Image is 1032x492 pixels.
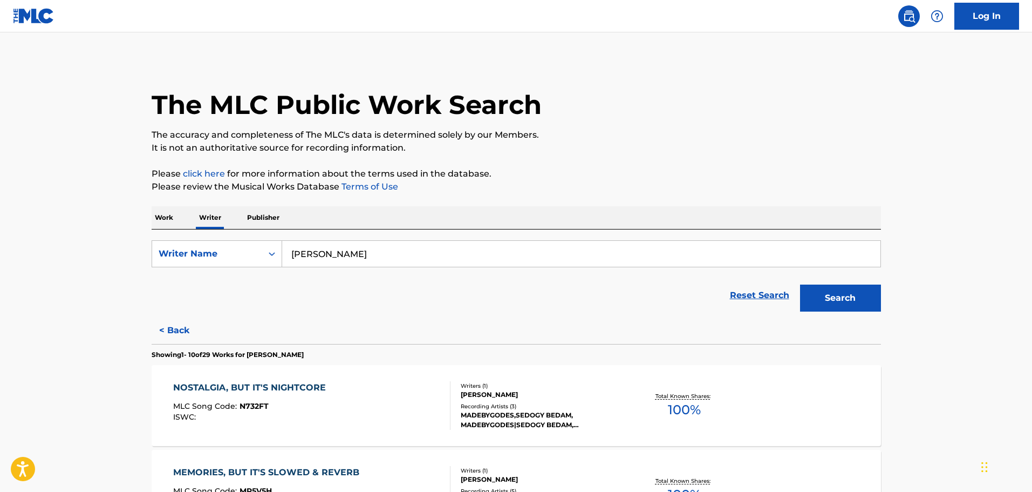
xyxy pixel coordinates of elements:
[655,477,713,485] p: Total Known Shares:
[981,451,988,483] div: Arrastar
[898,5,920,27] a: Public Search
[152,129,881,141] p: The accuracy and completeness of The MLC's data is determined solely by our Members.
[152,317,216,344] button: < Back
[152,240,881,317] form: Search Form
[461,390,624,400] div: [PERSON_NAME]
[954,3,1019,30] a: Log In
[173,401,240,411] span: MLC Song Code :
[152,89,542,121] h1: The MLC Public Work Search
[244,206,283,229] p: Publisher
[152,206,176,229] p: Work
[173,381,331,394] div: NOSTALGIA, BUT IT'S NIGHTCORE
[461,475,624,484] div: [PERSON_NAME]
[196,206,224,229] p: Writer
[173,466,365,479] div: MEMORIES, BUT IT'S SLOWED & REVERB
[173,412,199,422] span: ISWC :
[461,410,624,430] div: MADEBYGODES,SEDOGY BEDAM, MADEBYGODES|SEDOGY BEDAM, MADEBYGODES & SEDOGY BEDAM
[461,467,624,475] div: Writers ( 1 )
[668,400,701,420] span: 100 %
[978,440,1032,492] div: Widget de chat
[152,180,881,193] p: Please review the Musical Works Database
[461,402,624,410] div: Recording Artists ( 3 )
[152,350,304,360] p: Showing 1 - 10 of 29 Works for [PERSON_NAME]
[152,365,881,446] a: NOSTALGIA, BUT IT'S NIGHTCOREMLC Song Code:N732FTISWC:Writers (1)[PERSON_NAME]Recording Artists (...
[159,247,256,260] div: Writer Name
[800,285,881,312] button: Search
[152,167,881,180] p: Please for more information about the terms used in the database.
[926,5,948,27] div: Help
[240,401,269,411] span: N732FT
[655,392,713,400] p: Total Known Shares:
[183,169,225,179] a: click here
[339,181,398,192] a: Terms of Use
[931,10,944,23] img: help
[13,8,54,24] img: MLC Logo
[978,440,1032,492] iframe: Chat Widget
[903,10,915,23] img: search
[152,141,881,154] p: It is not an authoritative source for recording information.
[725,284,795,307] a: Reset Search
[461,382,624,390] div: Writers ( 1 )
